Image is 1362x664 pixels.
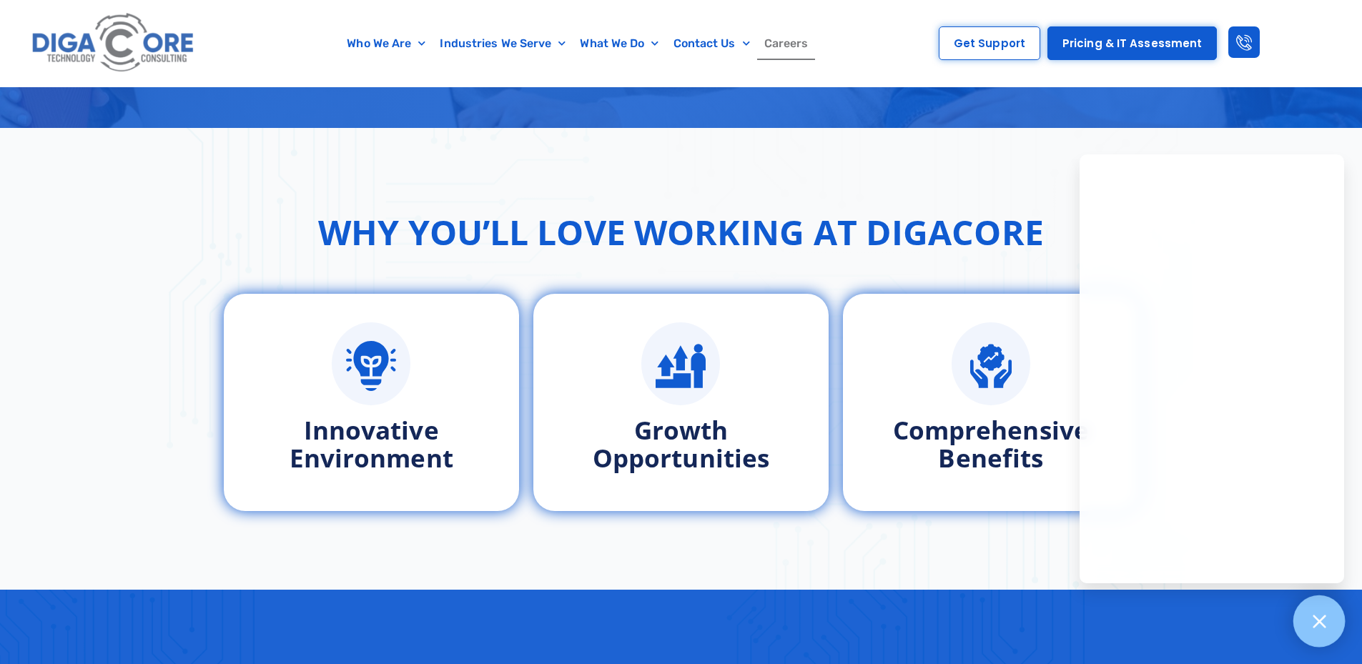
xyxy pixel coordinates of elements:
span: Pricing & IT Assessment [1062,38,1202,49]
a: Innovative Environment [332,322,410,405]
iframe: Chatgenie Messenger [1080,154,1344,583]
h2: Why You’ll Love Working at Digacore [318,207,1044,258]
a: Contact Us [666,27,757,60]
a: What We Do [573,27,666,60]
a: Growth Opportunities [593,413,769,475]
a: Innovative Environment [290,413,453,475]
span: Get Support [954,38,1025,49]
a: Pricing & IT Assessment [1047,26,1217,60]
nav: Menu [268,27,888,60]
a: Get Support [939,26,1040,60]
a: Growth Opportunities [641,322,720,405]
span: Comprehensive Benefits [893,413,1089,475]
a: Careers [757,27,816,60]
a: Industries We Serve [433,27,573,60]
img: Digacore logo 1 [28,7,199,79]
a: Who We Are [340,27,433,60]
